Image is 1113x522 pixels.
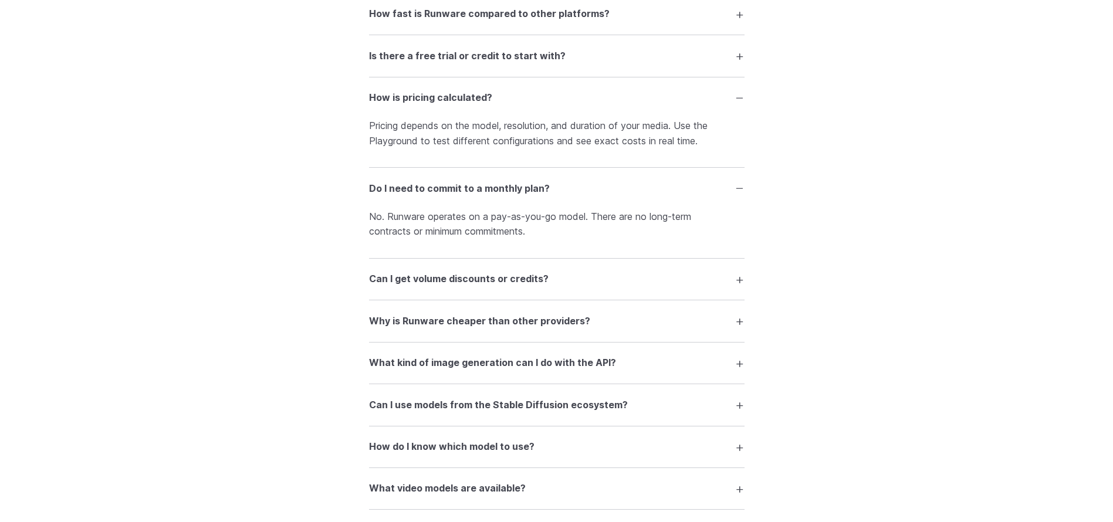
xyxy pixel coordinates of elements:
[369,209,745,239] p: No. Runware operates on a pay-as-you-go model. There are no long-term contracts or minimum commit...
[369,439,534,455] h3: How do I know which model to use?
[369,177,745,199] summary: Do I need to commit to a monthly plan?
[369,90,492,106] h3: How is pricing calculated?
[369,394,745,416] summary: Can I use models from the Stable Diffusion ecosystem?
[369,6,610,22] h3: How fast is Runware compared to other platforms?
[369,314,590,329] h3: Why is Runware cheaper than other providers?
[369,398,628,413] h3: Can I use models from the Stable Diffusion ecosystem?
[369,352,745,374] summary: What kind of image generation can I do with the API?
[369,3,745,25] summary: How fast is Runware compared to other platforms?
[369,268,745,290] summary: Can I get volume discounts or credits?
[369,436,745,458] summary: How do I know which model to use?
[369,49,566,64] h3: Is there a free trial or credit to start with?
[369,181,550,196] h3: Do I need to commit to a monthly plan?
[369,272,549,287] h3: Can I get volume discounts or credits?
[369,45,745,67] summary: Is there a free trial or credit to start with?
[369,481,526,496] h3: What video models are available?
[369,477,745,500] summary: What video models are available?
[369,310,745,332] summary: Why is Runware cheaper than other providers?
[369,118,745,148] p: Pricing depends on the model, resolution, and duration of your media. Use the Playground to test ...
[369,355,616,371] h3: What kind of image generation can I do with the API?
[369,87,745,109] summary: How is pricing calculated?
